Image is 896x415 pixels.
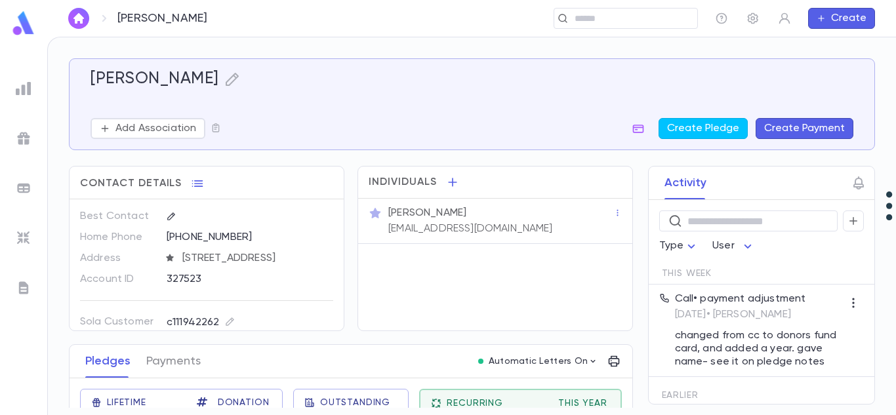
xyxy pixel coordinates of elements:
[664,167,706,199] button: Activity
[146,345,201,378] button: Payments
[712,241,735,251] span: User
[10,10,37,36] img: logo
[16,180,31,196] img: batches_grey.339ca447c9d9533ef1741baa751efc33.svg
[320,397,390,408] span: Outstanding
[675,308,843,321] p: [DATE] • [PERSON_NAME]
[388,222,552,235] p: [EMAIL_ADDRESS][DOMAIN_NAME]
[167,227,333,247] div: [PHONE_NUMBER]
[167,314,235,330] div: c111942262
[80,206,155,227] p: Best Contact
[558,398,607,408] span: This Year
[659,241,684,251] span: Type
[91,69,219,89] h5: [PERSON_NAME]
[16,230,31,246] img: imports_grey.530a8a0e642e233f2baf0ef88e8c9fcb.svg
[80,177,182,190] span: Contact Details
[167,269,300,288] div: 327523
[808,8,875,29] button: Create
[16,130,31,146] img: campaigns_grey.99e729a5f7ee94e3726e6486bddda8f1.svg
[80,248,155,269] p: Address
[675,329,843,368] p: changed from cc to donors fund card, and added a year. gave name- see it on pledge notes
[80,269,155,290] p: Account ID
[712,233,756,259] div: User
[177,252,335,265] span: [STREET_ADDRESS]
[80,227,155,248] p: Home Phone
[659,233,700,259] div: Type
[91,118,205,139] button: Add Association
[473,352,604,370] button: Automatic Letters On
[662,390,699,401] span: Earlier
[659,118,748,139] button: Create Pledge
[85,345,131,378] button: Pledges
[369,176,437,189] span: Individuals
[16,81,31,96] img: reports_grey.c525e4749d1bce6a11f5fe2a8de1b229.svg
[662,268,712,279] span: This Week
[388,207,466,220] p: [PERSON_NAME]
[16,280,31,296] img: letters_grey.7941b92b52307dd3b8a917253454ce1c.svg
[117,11,207,26] p: [PERSON_NAME]
[80,311,155,342] p: Sola Customer ID
[675,292,843,306] p: Call • payment adjustment
[115,122,196,135] p: Add Association
[756,118,853,139] button: Create Payment
[71,13,87,24] img: home_white.a664292cf8c1dea59945f0da9f25487c.svg
[489,356,588,366] p: Automatic Letters On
